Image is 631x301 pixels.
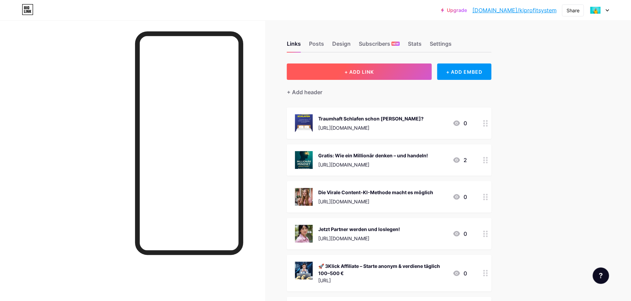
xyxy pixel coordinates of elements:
div: 2 [453,156,467,164]
div: 0 [453,193,467,201]
div: Share [567,7,579,14]
div: [URL][DOMAIN_NAME] [318,124,424,131]
div: Traumhaft Schlafen schon [PERSON_NAME]? [318,115,424,122]
img: kiprofitsystem [589,4,602,17]
img: Gratis: Wie ein Millionär denken – und handeln! [295,151,313,169]
div: + ADD EMBED [437,63,491,80]
div: + Add header [287,88,322,96]
span: NEW [393,42,399,46]
div: [URL] [318,277,447,284]
a: [DOMAIN_NAME]/kiprofitsystem [472,6,557,14]
img: Traumhaft Schlafen schon Gesichert? [295,114,313,132]
div: Design [332,40,351,52]
div: 0 [453,269,467,277]
div: Settings [430,40,452,52]
img: Jetzt Partner werden und loslegen! [295,225,313,243]
div: Subscribers [359,40,400,52]
div: Jetzt Partner werden und loslegen! [318,226,400,233]
span: + ADD LINK [344,69,374,75]
div: Stats [408,40,422,52]
div: [URL][DOMAIN_NAME] [318,235,400,242]
a: Upgrade [441,8,467,13]
button: + ADD LINK [287,63,432,80]
img: 🚀 3Klick Affiliate – Starte anonym & verdiene täglich 100–500 € [295,262,313,279]
div: Gratis: Wie ein Millionär denken – und handeln! [318,152,428,159]
div: Links [287,40,301,52]
div: [URL][DOMAIN_NAME] [318,161,428,168]
div: 0 [453,119,467,127]
div: 0 [453,230,467,238]
div: Die Virale Content-KI-Methode macht es möglich [318,189,433,196]
div: Posts [309,40,324,52]
div: 🚀 3Klick Affiliate – Starte anonym & verdiene täglich 100–500 € [318,262,447,277]
img: Die Virale Content-KI-Methode macht es möglich [295,188,313,206]
div: [URL][DOMAIN_NAME] [318,198,433,205]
